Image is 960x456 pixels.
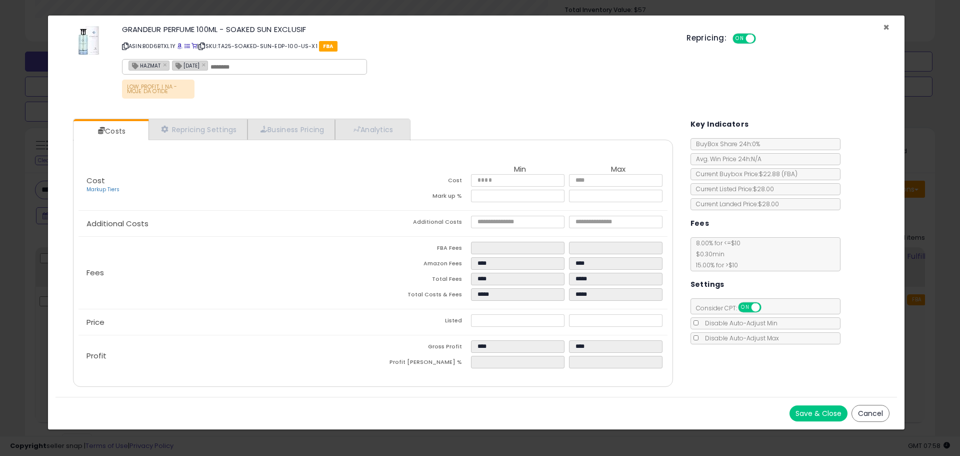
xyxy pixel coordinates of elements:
[184,42,190,50] a: All offer listings
[373,242,471,257] td: FBA Fees
[78,352,373,360] p: Profit
[373,190,471,205] td: Mark up %
[690,118,749,131] h5: Key Indicators
[172,61,199,70] span: [DATE]
[202,60,208,69] a: ×
[691,140,760,148] span: BuyBox Share 24h: 0%
[700,334,779,342] span: Disable Auto-Adjust Max
[759,170,797,178] span: $22.88
[122,26,671,33] h3: GRANDEUR PERFUME 100ML - SOAKED SUN EXCLUSIF
[373,174,471,190] td: Cost
[851,405,889,422] button: Cancel
[759,303,775,312] span: OFF
[373,314,471,330] td: Listed
[691,200,779,208] span: Current Landed Price: $28.00
[77,26,100,56] img: 31djkm+VsHL._SL60_.jpg
[690,278,724,291] h5: Settings
[691,170,797,178] span: Current Buybox Price:
[569,165,667,174] th: Max
[373,273,471,288] td: Total Fees
[373,340,471,356] td: Gross Profit
[247,119,335,140] a: Business Pricing
[73,121,147,141] a: Costs
[373,216,471,231] td: Additional Costs
[691,250,724,258] span: $0.30 min
[754,35,770,43] span: OFF
[691,261,738,269] span: 15.00 % for > $10
[690,217,709,230] h5: Fees
[191,42,197,50] a: Your listing only
[789,405,847,421] button: Save & Close
[373,257,471,273] td: Amazon Fees
[122,80,194,99] p: LOW PROFIT, I NA - MOJE DA OTIDE
[148,119,247,140] a: Repricing Settings
[373,356,471,371] td: Profit [PERSON_NAME] %
[78,269,373,277] p: Fees
[686,34,726,42] h5: Repricing:
[739,303,751,312] span: ON
[691,155,761,163] span: Avg. Win Price 24h: N/A
[78,177,373,194] p: Cost
[78,220,373,228] p: Additional Costs
[691,239,740,269] span: 8.00 % for <= $10
[373,288,471,304] td: Total Costs & Fees
[122,38,671,54] p: ASIN: B0D6BTXL1Y | SKU: TA25-SOAKED-SUN-EDP-100-US-X1
[700,319,777,327] span: Disable Auto-Adjust Min
[733,35,746,43] span: ON
[781,170,797,178] span: ( FBA )
[883,20,889,35] span: ×
[471,165,569,174] th: Min
[177,42,182,50] a: BuyBox page
[691,185,774,193] span: Current Listed Price: $28.00
[163,60,169,69] a: ×
[319,41,337,52] span: FBA
[129,61,160,70] span: HAZMAT
[691,304,774,312] span: Consider CPT:
[86,186,119,193] a: Markup Tiers
[335,119,409,140] a: Analytics
[78,318,373,326] p: Price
